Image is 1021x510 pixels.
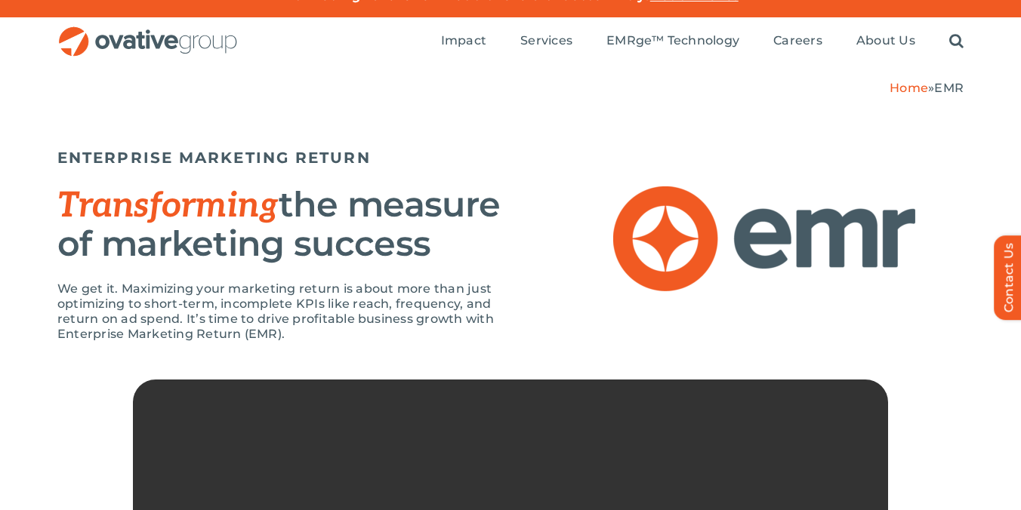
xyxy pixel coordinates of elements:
[441,17,964,66] nav: Menu
[57,186,510,263] h2: the measure of marketing success
[520,33,572,48] span: Services
[57,281,510,342] p: We get it. Maximizing your marketing return is about more than just optimizing to short-term, inc...
[441,33,486,48] span: Impact
[773,33,822,48] span: Careers
[57,25,239,39] a: OG_Full_horizontal_RGB
[890,81,928,95] a: Home
[856,33,915,48] span: About Us
[949,33,964,50] a: Search
[606,33,739,48] span: EMRge™ Technology
[934,81,964,95] span: EMR
[57,149,510,167] h5: ENTERPRISE MARKETING RETURN
[773,33,822,50] a: Careers
[613,186,915,291] img: EMR – Logo
[606,33,739,50] a: EMRge™ Technology
[856,33,915,50] a: About Us
[520,33,572,50] a: Services
[441,33,486,50] a: Impact
[890,81,964,95] span: »
[57,185,279,227] span: Transforming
